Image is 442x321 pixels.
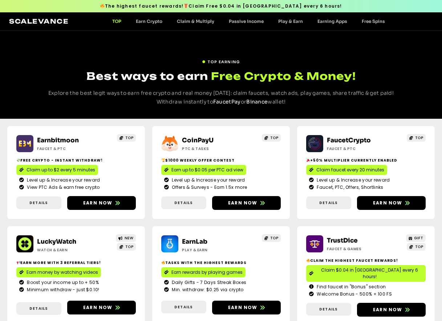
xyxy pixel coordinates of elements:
a: FaucetPay [213,98,241,105]
nav: Menu [105,19,392,24]
img: 🔥 [162,261,165,264]
a: Passive Income [222,19,271,24]
span: Details [29,200,48,206]
img: 🎉 [307,158,310,162]
span: TOP [270,135,279,141]
h2: $1000 Weekly Offer contest [161,158,281,163]
span: Details [319,306,338,312]
span: Earn now [228,304,258,311]
a: Earning Apps [310,19,354,24]
a: LuckyWatch [37,238,76,245]
img: 💸 [17,158,20,162]
a: TOP [262,234,281,242]
span: Daily Gifts - 7 Days Streak Boxes [170,279,246,286]
a: Earn Crypto [129,19,170,24]
img: 🏆 [162,158,165,162]
span: Earn rewards by playing games [171,269,243,276]
span: Min. withdraw: $0.25 via crypto [170,287,243,293]
a: TOP [407,134,426,142]
span: Earn now [228,200,258,206]
span: Level up & Increase your reward [25,177,100,183]
a: Claim faucet every 20 minutes [306,165,387,175]
a: TOP [117,243,136,251]
a: Claim & Multiply [170,19,222,24]
img: 🔥 [307,259,310,262]
a: Scalevance [9,17,69,25]
span: Details [174,200,193,206]
a: GIFT [406,234,426,242]
p: Explore the best legit ways to earn free crypto and real money [DATE]: claim faucets, watch ads, ... [36,89,406,106]
a: Earn now [67,196,136,210]
a: Earn now [212,196,281,210]
a: Earn rewards by playing games [161,267,246,277]
span: GIFT [414,235,423,241]
a: Earn up to $0.05 per PTC ad view [161,165,246,175]
span: Claim $0.04 in [GEOGRAPHIC_DATA] every 6 hours! [316,267,423,280]
span: Find faucet in "Bonus" section [315,284,386,290]
h2: Free crypto - Instant withdraw! [16,158,136,163]
a: NEW [116,234,136,242]
a: Earn money by watching videos [16,267,101,277]
span: Earn money by watching videos [27,269,98,276]
a: Claim $0.04 in [GEOGRAPHIC_DATA] every 6 hours! [306,265,426,282]
a: Earn now [212,301,281,314]
h2: Claim the highest faucet rewards! [306,258,426,263]
a: Binance [246,98,268,105]
a: Claim up to $2 every 5 minutes [16,165,98,175]
h2: +50% Multiplier currently enabled [306,158,426,163]
span: View PTC Ads & earn free crypto [25,184,100,191]
a: Details [306,303,351,316]
span: Earn now [373,306,402,313]
h2: Tasks with the highest rewards [161,260,281,265]
span: Minimum withdraw - just $0.10! [25,287,99,293]
img: 🔥 [100,4,105,8]
a: TOP [105,19,129,24]
span: Earn now [83,304,113,311]
span: Welcome Bonus - 500% + 100 FS [315,291,392,297]
a: Details [161,196,206,209]
h2: ptc & Tasks [182,146,244,151]
h2: Faucet & Games [327,246,389,252]
a: Details [306,196,351,209]
span: Details [174,304,193,310]
h2: Faucet & PTC [327,146,389,151]
span: Details [29,306,48,311]
span: Faucet, PTC, Offers, Shortlinks [315,184,383,191]
a: EarnLab [182,238,207,245]
span: TOP [125,244,134,249]
span: TOP [415,244,423,249]
h2: Watch & Earn [37,247,99,253]
a: Earn now [357,303,426,317]
h2: Faucet & PTC [37,146,99,151]
span: TOP EARNING [208,59,240,65]
a: Earn now [357,196,426,210]
span: Earn now [373,200,402,206]
a: FaucetCrypto [327,137,371,144]
span: NEW [125,235,134,241]
a: Earn now [67,301,136,314]
a: Details [16,302,61,315]
a: Play & Earn [271,19,310,24]
span: TOP [415,135,423,141]
span: Details [319,200,338,206]
span: Level up & Increase your reward [315,177,390,183]
a: TOP EARNING [202,56,240,65]
a: TOP [262,134,281,142]
span: Earn up to $0.05 per PTC ad view [171,167,243,173]
span: Free Crypto & Money! [211,69,356,83]
img: 🎁 [184,4,188,8]
a: Details [16,196,61,209]
span: Level up & Increase your reward [170,177,245,183]
a: Free Spins [354,19,392,24]
h2: Earn more with 3 referral Tiers! [16,260,136,265]
span: Best ways to earn [86,70,208,82]
h2: Play & Earn [182,247,244,253]
a: TrustDice [327,237,358,244]
a: TOP [407,243,426,251]
img: 📢 [17,261,20,264]
span: TOP [125,135,134,141]
a: Details [161,301,206,313]
span: Offers & Surveys - Earn 1.5x more [170,184,247,191]
a: TOP [117,134,136,142]
span: Claim up to $2 every 5 minutes [27,167,95,173]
